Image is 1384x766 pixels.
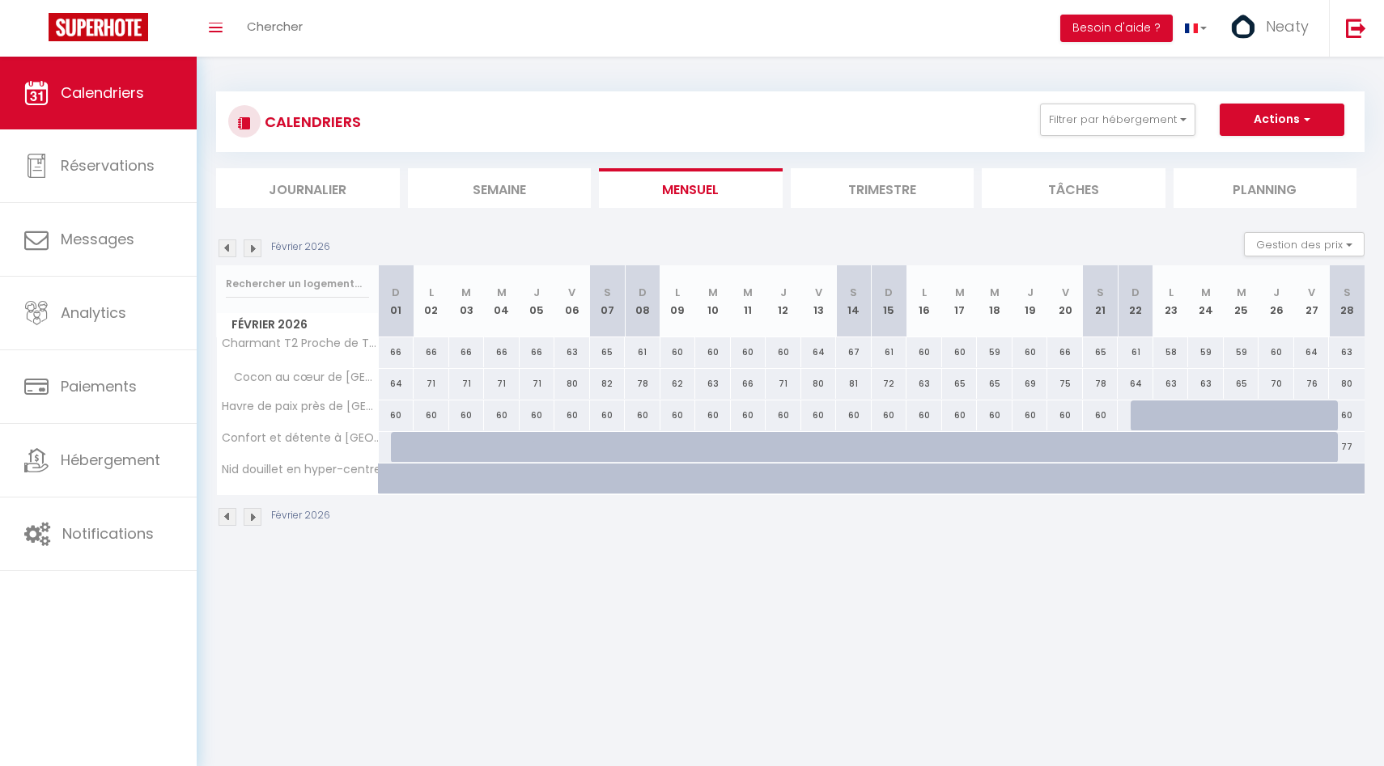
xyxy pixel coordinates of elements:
abbr: L [675,285,680,300]
span: Neaty [1266,16,1309,36]
div: 58 [1153,337,1189,367]
th: 18 [977,265,1013,337]
abbr: S [850,285,857,300]
p: Février 2026 [271,508,330,523]
div: 65 [1083,337,1119,367]
div: 76 [1294,369,1330,399]
div: 82 [590,369,626,399]
div: 80 [1329,369,1365,399]
abbr: M [708,285,718,300]
div: 66 [520,337,555,367]
li: Journalier [216,168,400,208]
li: Mensuel [599,168,783,208]
span: Nid douillet en hyper-centre [219,463,381,476]
th: 17 [942,265,978,337]
div: 60 [554,400,590,430]
li: Semaine [408,168,592,208]
span: Confort et détente à [GEOGRAPHIC_DATA] [219,432,381,444]
div: 71 [766,369,801,399]
div: 60 [590,400,626,430]
span: Calendriers [61,83,144,103]
div: 60 [1259,337,1294,367]
div: 60 [906,337,942,367]
div: 65 [942,369,978,399]
div: 61 [1118,337,1153,367]
div: 64 [379,369,414,399]
p: Février 2026 [271,239,330,255]
div: 60 [660,337,696,367]
div: 60 [836,400,872,430]
th: 12 [766,265,801,337]
th: 15 [872,265,907,337]
li: Tâches [982,168,1165,208]
button: Actions [1220,104,1344,136]
span: Havre de paix près de [GEOGRAPHIC_DATA] [219,400,381,413]
abbr: M [990,285,1000,300]
abbr: M [743,285,753,300]
abbr: V [815,285,822,300]
div: 60 [942,400,978,430]
div: 60 [766,337,801,367]
th: 10 [695,265,731,337]
button: Ouvrir le widget de chat LiveChat [13,6,62,55]
div: 63 [1329,337,1365,367]
span: Notifications [62,523,154,544]
img: Super Booking [49,13,148,41]
div: 60 [1013,337,1048,367]
th: 27 [1294,265,1330,337]
div: 60 [484,400,520,430]
div: 63 [906,369,942,399]
abbr: M [955,285,965,300]
h3: CALENDRIERS [261,104,361,140]
div: 59 [977,337,1013,367]
input: Rechercher un logement... [226,269,369,298]
abbr: M [497,285,507,300]
abbr: L [1169,285,1174,300]
div: 60 [731,337,766,367]
div: 78 [625,369,660,399]
div: 60 [731,400,766,430]
th: 09 [660,265,696,337]
th: 04 [484,265,520,337]
span: Chercher [247,18,303,35]
div: 63 [1153,369,1189,399]
th: 13 [801,265,837,337]
abbr: M [1201,285,1211,300]
div: 60 [379,400,414,430]
div: 60 [520,400,555,430]
div: 64 [1294,337,1330,367]
abbr: J [1273,285,1280,300]
div: 65 [590,337,626,367]
div: 60 [766,400,801,430]
div: 78 [1083,369,1119,399]
div: 80 [554,369,590,399]
abbr: M [1237,285,1246,300]
th: 02 [414,265,449,337]
abbr: D [639,285,647,300]
img: ... [1231,15,1255,39]
div: 60 [906,400,942,430]
div: 69 [1013,369,1048,399]
th: 26 [1259,265,1294,337]
div: 77 [1329,432,1365,462]
div: 72 [872,369,907,399]
abbr: V [568,285,575,300]
th: 19 [1013,265,1048,337]
div: 60 [872,400,907,430]
th: 07 [590,265,626,337]
div: 81 [836,369,872,399]
span: Paiements [61,376,137,396]
div: 60 [414,400,449,430]
img: logout [1346,18,1366,38]
div: 64 [801,337,837,367]
span: Analytics [61,303,126,323]
span: Charmant T2 Proche de Toulouse [219,337,381,349]
th: 28 [1329,265,1365,337]
div: 60 [660,400,696,430]
div: 60 [449,400,485,430]
th: 21 [1083,265,1119,337]
abbr: S [1097,285,1104,300]
span: Messages [61,229,134,249]
div: 59 [1188,337,1224,367]
span: Réservations [61,155,155,176]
